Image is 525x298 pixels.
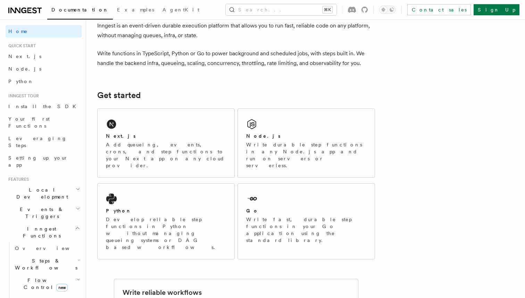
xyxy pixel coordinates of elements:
span: Leveraging Steps [8,136,67,148]
a: AgentKit [158,2,203,19]
a: Setting up your app [6,152,82,171]
p: Write fast, durable step functions in your Go application using the standard library. [246,216,366,244]
p: Write durable step functions in any Node.js app and run on servers or serverless. [246,141,366,169]
a: Contact sales [407,4,471,15]
button: Search...⌘K [226,4,336,15]
span: Overview [15,245,86,251]
button: Inngest Functions [6,223,82,242]
h2: Go [246,207,259,214]
span: Quick start [6,43,36,49]
p: Add queueing, events, crons, and step functions to your Next app on any cloud provider. [106,141,226,169]
p: Inngest is an event-driven durable execution platform that allows you to run fast, reliable code ... [97,21,375,40]
a: Overview [12,242,82,255]
a: Get started [97,90,141,100]
a: Documentation [47,2,113,19]
span: Steps & Workflows [12,257,77,271]
span: Inngest tour [6,93,39,99]
a: Your first Functions [6,113,82,132]
span: Install the SDK [8,104,80,109]
a: Node.jsWrite durable step functions in any Node.js app and run on servers or serverless. [237,108,375,178]
span: Setting up your app [8,155,68,168]
a: Python [6,75,82,88]
span: AgentKit [162,7,199,13]
span: Local Development [6,186,76,200]
h2: Next.js [106,132,136,139]
span: Inngest Functions [6,225,75,239]
a: Sign Up [474,4,519,15]
a: Node.js [6,63,82,75]
a: Next.jsAdd queueing, events, crons, and step functions to your Next app on any cloud provider. [97,108,235,178]
span: Your first Functions [8,116,50,129]
span: new [56,284,68,291]
p: Write functions in TypeScript, Python or Go to power background and scheduled jobs, with steps bu... [97,49,375,68]
a: GoWrite fast, durable step functions in your Go application using the standard library. [237,183,375,259]
h2: Write reliable workflows [123,288,202,297]
h2: Python [106,207,132,214]
span: Documentation [51,7,109,13]
span: Node.js [8,66,41,72]
kbd: ⌘K [323,6,332,13]
span: Next.js [8,54,41,59]
a: Home [6,25,82,38]
a: Examples [113,2,158,19]
button: Flow Controlnew [12,274,82,293]
span: Features [6,177,29,182]
a: PythonDevelop reliable step functions in Python without managing queueing systems or DAG based wo... [97,183,235,259]
h2: Node.js [246,132,281,139]
button: Steps & Workflows [12,255,82,274]
button: Local Development [6,184,82,203]
span: Home [8,28,28,35]
p: Develop reliable step functions in Python without managing queueing systems or DAG based workflows. [106,216,226,251]
span: Python [8,79,34,84]
a: Install the SDK [6,100,82,113]
a: Leveraging Steps [6,132,82,152]
span: Flow Control [12,277,76,291]
button: Toggle dark mode [379,6,396,14]
button: Events & Triggers [6,203,82,223]
span: Examples [117,7,154,13]
span: Events & Triggers [6,206,76,220]
a: Next.js [6,50,82,63]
